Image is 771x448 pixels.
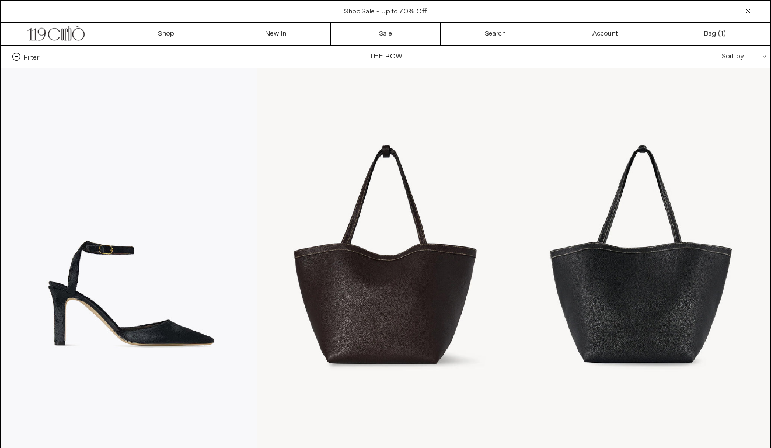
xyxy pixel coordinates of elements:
a: Account [550,23,660,45]
span: 1 [721,29,723,39]
a: Shop [111,23,221,45]
a: Bag () [660,23,770,45]
a: Shop Sale - Up to 70% Off [344,7,427,16]
span: ) [721,29,726,39]
a: Search [441,23,550,45]
a: New In [221,23,331,45]
span: Filter [23,53,39,61]
div: Sort by [654,46,759,68]
a: Sale [331,23,441,45]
